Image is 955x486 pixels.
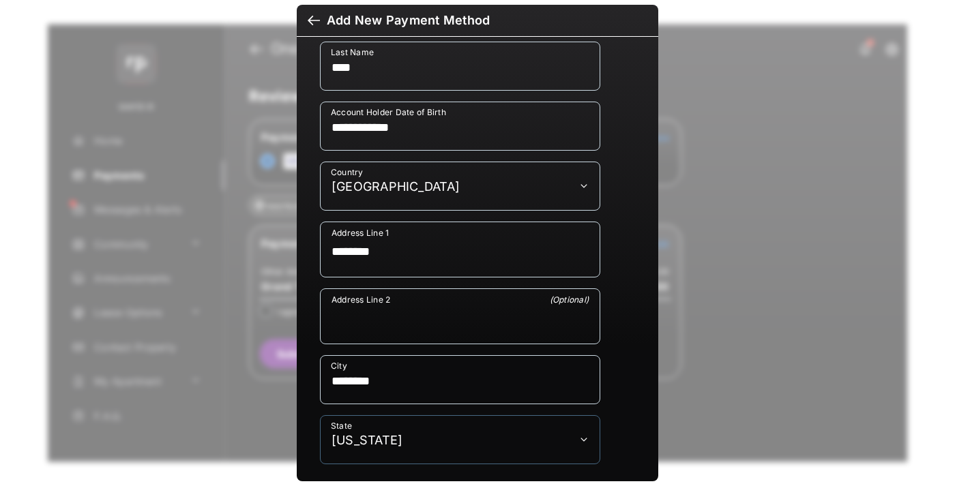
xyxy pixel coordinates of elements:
[320,222,600,277] div: payment_method_screening[postal_addresses][addressLine1]
[327,13,490,28] div: Add New Payment Method
[320,162,600,211] div: payment_method_screening[postal_addresses][country]
[320,288,600,344] div: payment_method_screening[postal_addresses][addressLine2]
[320,355,600,404] div: payment_method_screening[postal_addresses][locality]
[320,415,600,464] div: payment_method_screening[postal_addresses][administrativeArea]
